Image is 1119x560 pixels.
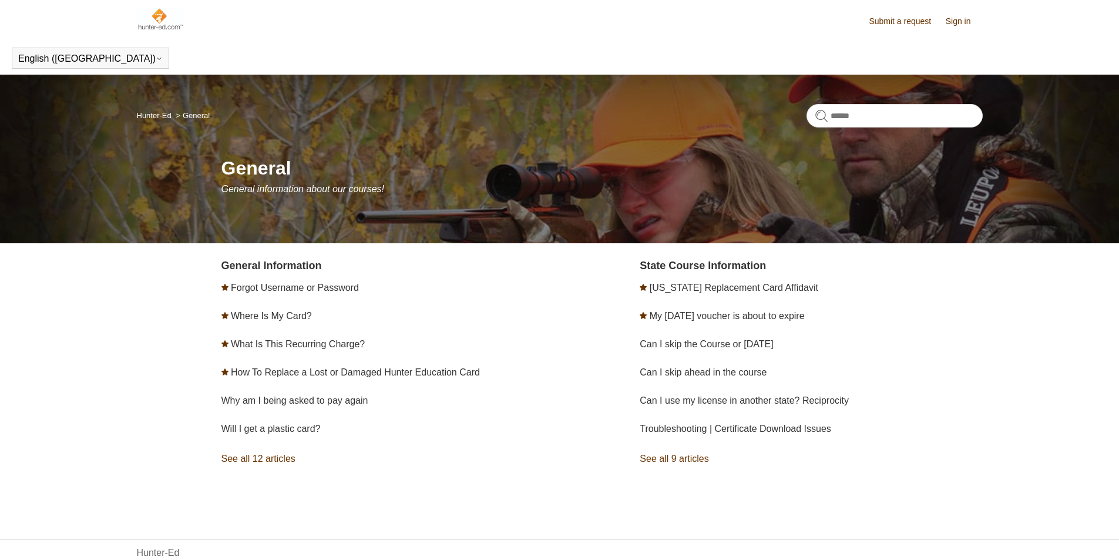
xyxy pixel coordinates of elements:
[221,368,228,375] svg: Promoted article
[640,260,766,271] a: State Course Information
[640,395,849,405] a: Can I use my license in another state? Reciprocity
[18,53,163,64] button: English ([GEOGRAPHIC_DATA])
[640,424,831,434] a: Troubleshooting | Certificate Download Issues
[231,367,480,377] a: How To Replace a Lost or Damaged Hunter Education Card
[137,111,174,120] li: Hunter-Ed
[231,283,359,293] a: Forgot Username or Password
[869,15,943,28] a: Submit a request
[221,443,564,475] a: See all 12 articles
[137,111,172,120] a: Hunter-Ed
[640,443,982,475] a: See all 9 articles
[807,104,983,128] input: Search
[221,154,983,182] h1: General
[173,111,210,120] li: General
[640,284,647,291] svg: Promoted article
[221,340,228,347] svg: Promoted article
[231,311,312,321] a: Where Is My Card?
[137,7,184,31] img: Hunter-Ed Help Center home page
[1080,521,1110,551] div: Live chat
[640,367,767,377] a: Can I skip ahead in the course
[221,284,228,291] svg: Promoted article
[640,339,773,349] a: Can I skip the Course or [DATE]
[946,15,983,28] a: Sign in
[650,283,818,293] a: [US_STATE] Replacement Card Affidavit
[221,312,228,319] svg: Promoted article
[221,260,322,271] a: General Information
[221,424,321,434] a: Will I get a plastic card?
[650,311,805,321] a: My [DATE] voucher is about to expire
[137,546,180,560] a: Hunter-Ed
[231,339,365,349] a: What Is This Recurring Charge?
[221,395,368,405] a: Why am I being asked to pay again
[221,182,983,196] p: General information about our courses!
[640,312,647,319] svg: Promoted article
